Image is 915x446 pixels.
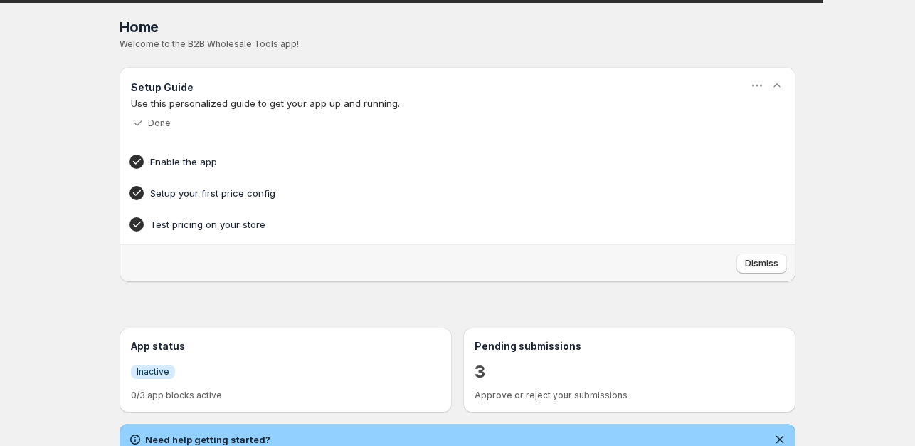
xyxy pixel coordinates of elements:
[120,19,159,36] span: Home
[475,390,784,401] p: Approve or reject your submissions
[148,118,171,129] p: Done
[150,186,721,200] h4: Setup your first price config
[131,364,175,379] a: InfoInactive
[131,81,194,95] h3: Setup Guide
[150,155,721,169] h4: Enable the app
[745,258,778,269] span: Dismiss
[131,339,440,353] h3: App status
[120,38,795,50] p: Welcome to the B2B Wholesale Tools app!
[150,217,721,232] h4: Test pricing on your store
[137,366,169,378] span: Inactive
[131,96,784,110] p: Use this personalized guide to get your app up and running.
[131,390,440,401] p: 0/3 app blocks active
[475,339,784,353] h3: Pending submissions
[736,254,787,274] button: Dismiss
[475,361,485,383] a: 3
